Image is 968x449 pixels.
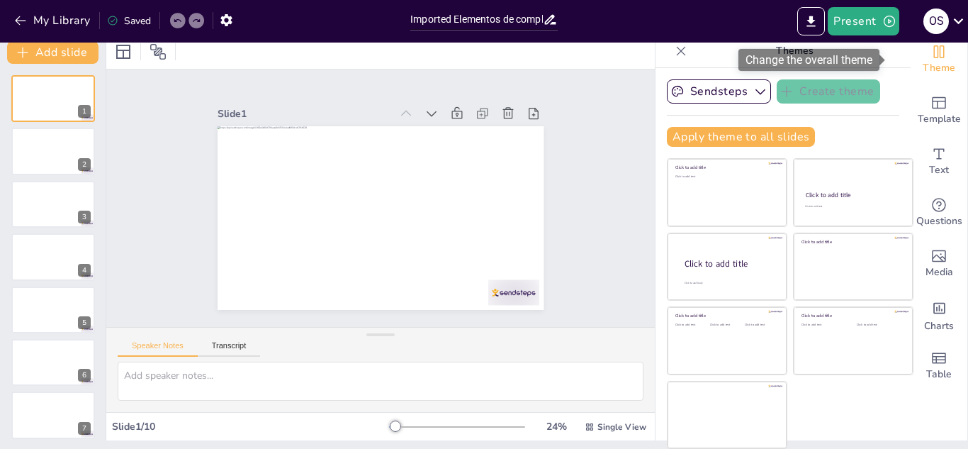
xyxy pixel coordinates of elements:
div: Change the overall theme [911,34,967,85]
div: Click to add text [805,205,899,209]
div: 7 [11,392,95,438]
div: Add images, graphics, shapes or video [911,238,967,289]
span: Questions [916,214,962,229]
div: Click to add text [801,323,846,327]
button: Add slide [7,41,99,64]
div: Click to add title [806,191,900,199]
div: 1 [11,75,95,122]
div: 6 [11,339,95,386]
div: Click to add title [685,257,775,270]
span: Template [918,111,961,127]
div: Layout [112,40,135,63]
div: O S [923,9,949,34]
button: Speaker Notes [118,341,198,357]
button: My Library [11,9,96,32]
div: Add text boxes [911,136,967,187]
span: Text [929,162,949,178]
span: Single View [597,421,646,433]
span: Table [926,367,952,382]
button: Apply theme to all slides [667,127,815,147]
div: 5 [11,287,95,333]
div: Slide 1 [418,165,566,278]
button: Export to PowerPoint [797,7,825,35]
button: O S [923,7,949,35]
div: Click to add body [685,281,774,284]
button: Transcript [198,341,261,357]
div: Change the overall theme [738,49,879,71]
div: 6 [78,369,91,382]
div: Saved [107,14,151,28]
div: Click to add text [745,323,777,327]
span: Media [925,265,953,280]
div: Click to add text [857,323,901,327]
div: 5 [78,316,91,329]
input: Insert title [410,9,543,30]
p: Themes [692,34,896,68]
span: Position [150,43,167,60]
div: 4 [78,264,91,277]
div: 2 [11,128,95,174]
button: Present [828,7,899,35]
div: 3 [11,181,95,228]
div: Click to add text [675,175,777,179]
div: Add ready made slides [911,85,967,136]
button: Create theme [777,79,880,104]
div: 4 [11,233,95,280]
div: Click to add title [675,313,777,318]
div: Slide 1 / 10 [112,420,389,433]
button: Sendsteps [667,79,771,104]
div: Get real-time input from your audience [911,187,967,238]
div: Click to add title [675,165,777,170]
div: 1 [78,105,91,118]
div: 7 [78,422,91,435]
div: Click to add text [710,323,742,327]
div: Click to add text [675,323,707,327]
div: Add a table [911,340,967,392]
span: Charts [924,318,954,334]
div: Click to add title [801,239,903,245]
div: 24 % [539,420,573,433]
div: Click to add title [801,313,903,318]
span: Theme [923,60,955,76]
div: 2 [78,158,91,171]
div: 3 [78,211,91,223]
div: Add charts and graphs [911,289,967,340]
